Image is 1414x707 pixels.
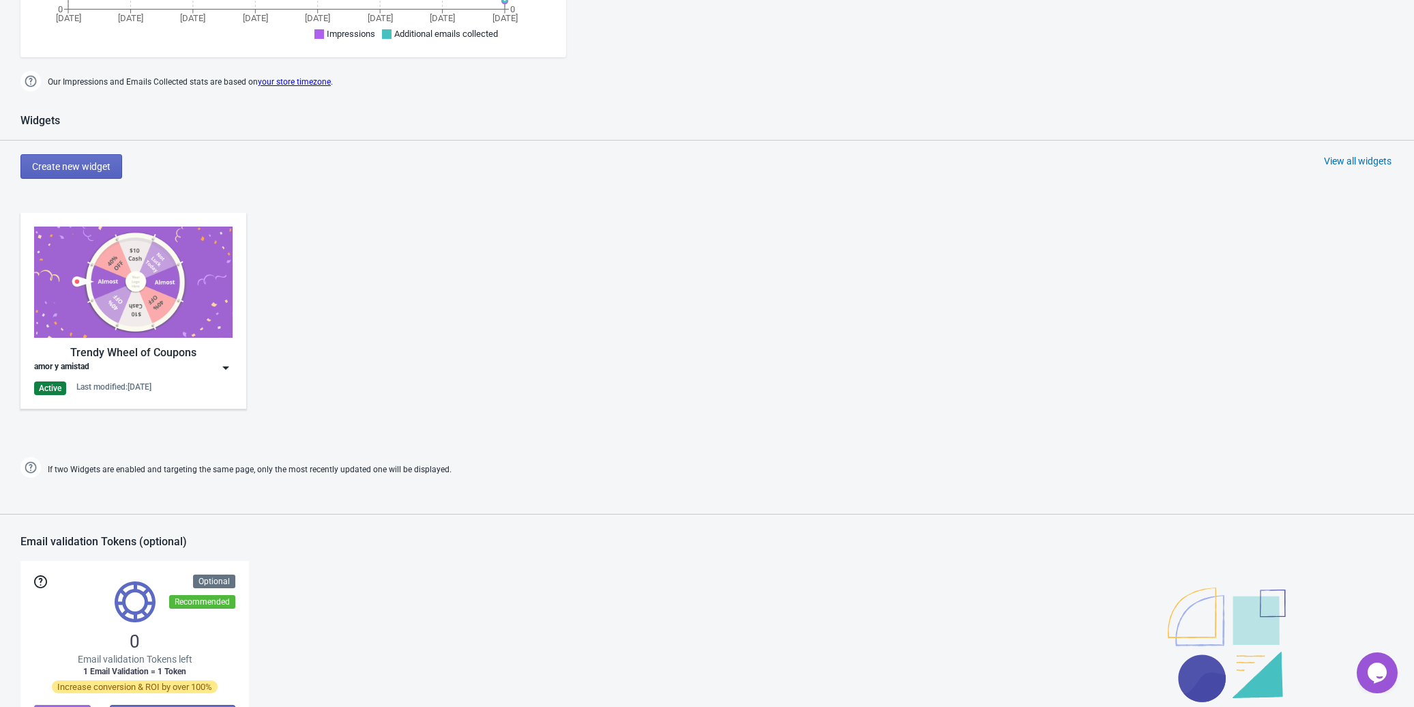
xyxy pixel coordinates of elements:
span: Increase conversion & ROI by over 100% [52,680,218,693]
tspan: [DATE] [180,13,205,23]
a: your store timezone [258,77,331,87]
iframe: chat widget [1357,652,1400,693]
button: Create new widget [20,154,122,179]
div: Active [34,381,66,395]
tspan: [DATE] [243,13,268,23]
img: dropdown.png [219,361,233,375]
tspan: 0 [58,4,63,14]
span: Additional emails collected [394,29,498,39]
div: Optional [193,575,235,588]
tspan: [DATE] [305,13,330,23]
img: help.png [20,457,41,478]
span: If two Widgets are enabled and targeting the same page, only the most recently updated one will b... [48,459,452,481]
tspan: [DATE] [492,13,518,23]
div: Last modified: [DATE] [76,381,151,392]
div: Trendy Wheel of Coupons [34,345,233,361]
span: 1 Email Validation = 1 Token [83,666,186,677]
tspan: [DATE] [430,13,455,23]
tspan: [DATE] [118,13,143,23]
div: View all widgets [1324,154,1391,168]
tspan: 0 [510,4,515,14]
img: help.png [20,71,41,91]
span: Our Impressions and Emails Collected stats are based on . [48,71,333,93]
span: 0 [130,631,140,652]
tspan: [DATE] [56,13,81,23]
img: trendy_game.png [34,227,233,338]
div: Recommended [169,595,235,609]
img: illustration.svg [1168,588,1286,702]
span: Email validation Tokens left [78,652,192,666]
tspan: [DATE] [368,13,393,23]
span: Impressions [327,29,375,39]
div: amor y amistad [34,361,89,375]
img: tokens.svg [115,581,156,622]
span: Create new widget [32,161,111,172]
